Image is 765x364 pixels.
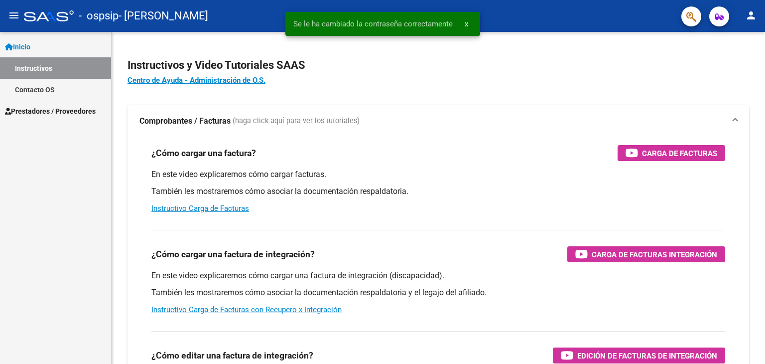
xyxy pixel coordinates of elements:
[592,248,717,261] span: Carga de Facturas Integración
[151,270,725,281] p: En este video explicaremos cómo cargar una factura de integración (discapacidad).
[618,145,725,161] button: Carga de Facturas
[457,15,476,33] button: x
[8,9,20,21] mat-icon: menu
[151,146,256,160] h3: ¿Cómo cargar una factura?
[151,247,315,261] h3: ¿Cómo cargar una factura de integración?
[5,41,30,52] span: Inicio
[151,287,725,298] p: También les mostraremos cómo asociar la documentación respaldatoria y el legajo del afiliado.
[151,305,342,314] a: Instructivo Carga de Facturas con Recupero x Integración
[151,349,313,363] h3: ¿Cómo editar una factura de integración?
[151,204,249,213] a: Instructivo Carga de Facturas
[151,169,725,180] p: En este video explicaremos cómo cargar facturas.
[127,105,749,137] mat-expansion-panel-header: Comprobantes / Facturas (haga click aquí para ver los tutoriales)
[127,56,749,75] h2: Instructivos y Video Tutoriales SAAS
[139,116,231,127] strong: Comprobantes / Facturas
[465,19,468,28] span: x
[642,147,717,160] span: Carga de Facturas
[567,246,725,262] button: Carga de Facturas Integración
[151,186,725,197] p: También les mostraremos cómo asociar la documentación respaldatoria.
[553,348,725,364] button: Edición de Facturas de integración
[233,116,360,127] span: (haga click aquí para ver los tutoriales)
[5,106,96,117] span: Prestadores / Proveedores
[119,5,208,27] span: - [PERSON_NAME]
[745,9,757,21] mat-icon: person
[731,330,755,354] iframe: Intercom live chat
[127,76,265,85] a: Centro de Ayuda - Administración de O.S.
[293,19,453,29] span: Se le ha cambiado la contraseña correctamente
[577,350,717,362] span: Edición de Facturas de integración
[79,5,119,27] span: - ospsip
